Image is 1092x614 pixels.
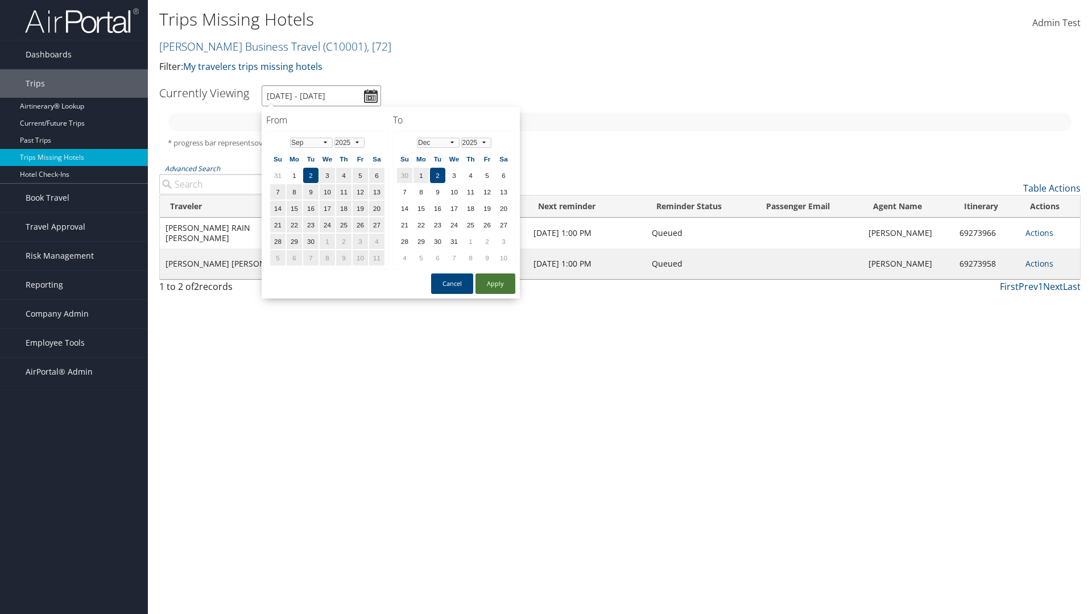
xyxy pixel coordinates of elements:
[26,40,72,69] span: Dashboards
[353,201,368,216] td: 19
[756,196,863,218] th: Passenger Email: activate to sort column ascending
[1025,258,1053,269] a: Actions
[369,151,384,167] th: Sa
[353,168,368,183] td: 5
[369,234,384,249] td: 4
[446,201,462,216] td: 17
[353,250,368,265] td: 10
[413,250,429,265] td: 5
[1063,280,1081,293] a: Last
[528,196,646,218] th: Next reminder
[463,168,478,183] td: 4
[168,138,1072,148] h5: * progress bar represents overnights covered for the selected time period.
[160,248,305,279] td: [PERSON_NAME] [PERSON_NAME]
[1020,196,1080,218] th: Actions
[446,234,462,249] td: 31
[369,217,384,233] td: 27
[26,69,45,98] span: Trips
[323,39,367,54] span: ( C10001 )
[303,217,318,233] td: 23
[303,151,318,167] th: Tu
[287,168,302,183] td: 1
[496,151,511,167] th: Sa
[413,201,429,216] td: 15
[430,217,445,233] td: 23
[183,60,322,73] a: My travelers trips missing hotels
[479,184,495,200] td: 12
[463,250,478,265] td: 8
[320,234,335,249] td: 1
[646,218,756,248] td: Queued
[303,168,318,183] td: 2
[320,168,335,183] td: 3
[26,300,89,328] span: Company Admin
[1038,280,1043,293] a: 1
[528,218,646,248] td: [DATE] 1:00 PM
[270,151,286,167] th: Su
[954,218,1020,248] td: 69273966
[159,85,249,101] h3: Currently Viewing
[303,201,318,216] td: 16
[320,250,335,265] td: 8
[446,151,462,167] th: We
[446,217,462,233] td: 24
[287,250,302,265] td: 6
[270,168,286,183] td: 31
[303,184,318,200] td: 9
[393,114,515,126] h4: To
[287,234,302,249] td: 29
[430,184,445,200] td: 9
[1000,280,1019,293] a: First
[1043,280,1063,293] a: Next
[496,184,511,200] td: 13
[496,250,511,265] td: 10
[287,217,302,233] td: 22
[479,201,495,216] td: 19
[336,184,351,200] td: 11
[1032,6,1081,41] a: Admin Test
[1019,280,1038,293] a: Prev
[528,248,646,279] td: [DATE] 1:00 PM
[287,151,302,167] th: Mo
[320,217,335,233] td: 24
[320,201,335,216] td: 17
[463,184,478,200] td: 11
[496,201,511,216] td: 20
[159,7,773,31] h1: Trips Missing Hotels
[863,196,953,218] th: Agent Name
[397,234,412,249] td: 28
[413,234,429,249] td: 29
[863,218,953,248] td: [PERSON_NAME]
[479,151,495,167] th: Fr
[397,168,412,183] td: 30
[303,234,318,249] td: 30
[463,217,478,233] td: 25
[26,271,63,299] span: Reporting
[159,280,377,299] div: 1 to 2 of records
[160,218,305,248] td: [PERSON_NAME] RAIN [PERSON_NAME]
[266,114,388,126] h4: From
[270,234,286,249] td: 28
[194,280,199,293] span: 2
[367,39,391,54] span: , [ 72 ]
[431,273,473,294] button: Cancel
[159,60,773,74] p: Filter:
[353,217,368,233] td: 26
[397,201,412,216] td: 14
[430,151,445,167] th: Tu
[863,248,953,279] td: [PERSON_NAME]
[369,184,384,200] td: 13
[353,151,368,167] th: Fr
[430,201,445,216] td: 16
[413,184,429,200] td: 8
[369,201,384,216] td: 20
[320,184,335,200] td: 10
[26,242,94,270] span: Risk Management
[26,329,85,357] span: Employee Tools
[287,201,302,216] td: 15
[496,234,511,249] td: 3
[262,85,381,106] input: [DATE] - [DATE]
[954,196,1020,218] th: Itinerary
[1032,16,1081,29] span: Admin Test
[26,358,93,386] span: AirPortal® Admin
